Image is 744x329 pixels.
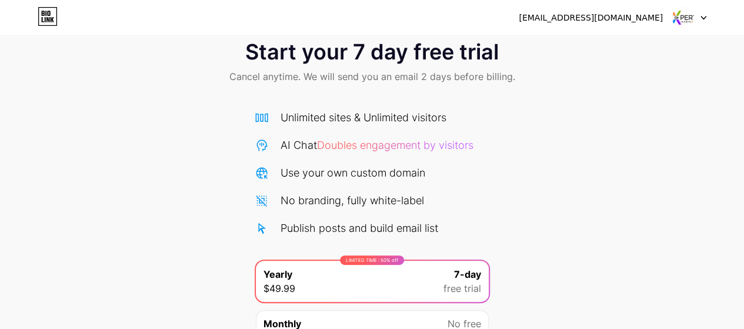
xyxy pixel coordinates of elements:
[340,255,404,265] div: LIMITED TIME : 50% off
[672,6,694,29] img: expertexhibitsgmbh
[443,281,481,295] span: free trial
[281,192,424,208] div: No branding, fully white-label
[317,139,473,151] span: Doubles engagement by visitors
[454,267,481,281] span: 7-day
[245,40,499,64] span: Start your 7 day free trial
[263,281,295,295] span: $49.99
[281,109,446,125] div: Unlimited sites & Unlimited visitors
[263,267,292,281] span: Yearly
[281,220,438,236] div: Publish posts and build email list
[281,137,473,153] div: AI Chat
[519,12,663,24] div: [EMAIL_ADDRESS][DOMAIN_NAME]
[229,69,515,84] span: Cancel anytime. We will send you an email 2 days before billing.
[281,165,425,181] div: Use your own custom domain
